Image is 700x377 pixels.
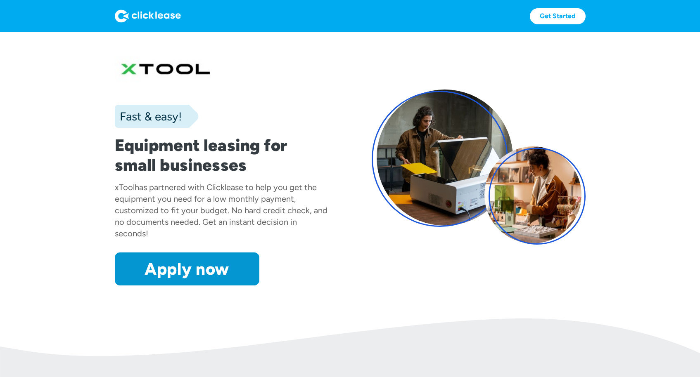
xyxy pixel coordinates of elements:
div: Fast & easy! [115,108,182,125]
div: xTool [115,182,135,192]
div: has partnered with Clicklease to help you get the equipment you need for a low monthly payment, c... [115,182,327,238]
a: Apply now [115,252,259,285]
a: Get Started [530,8,586,24]
h1: Equipment leasing for small businesses [115,135,329,175]
img: Logo [115,9,181,23]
